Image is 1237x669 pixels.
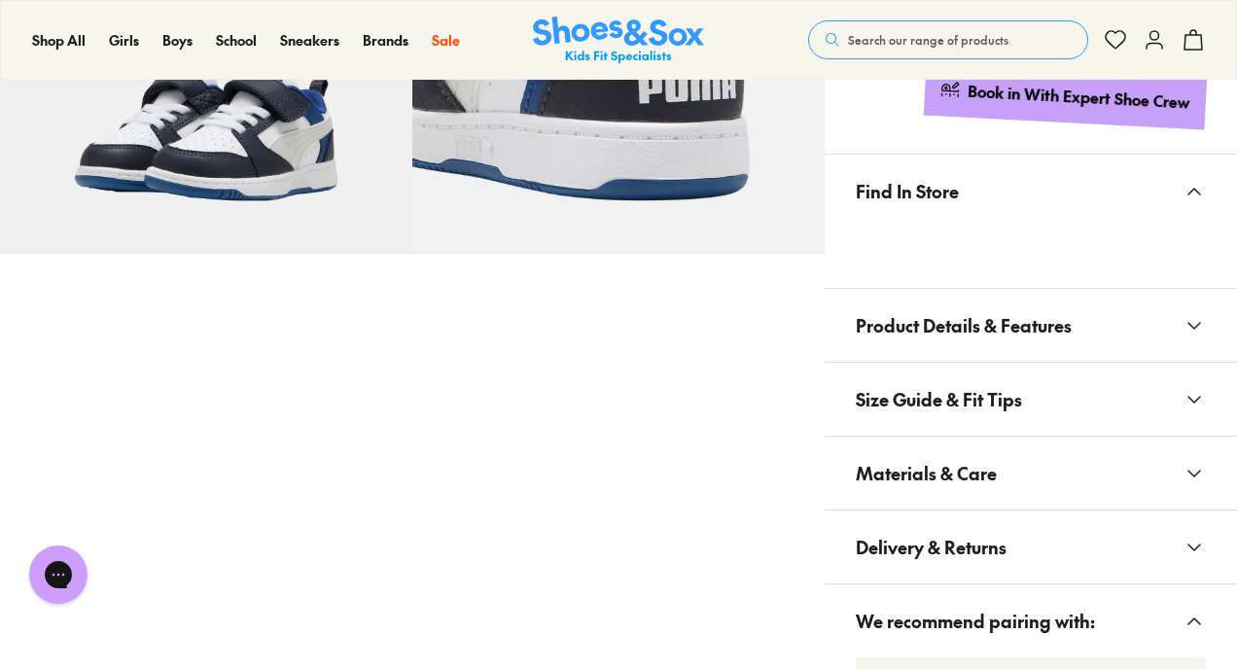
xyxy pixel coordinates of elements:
[216,30,257,51] a: School
[32,30,86,50] span: Shop All
[533,17,704,64] a: Shoes & Sox
[19,539,97,611] iframe: Gorgias live chat messenger
[856,444,997,502] span: Materials & Care
[856,592,1095,650] span: We recommend pairing with:
[856,370,1022,428] span: Size Guide & Fit Tips
[848,31,1008,49] span: Search our range of products
[533,17,704,64] img: SNS_Logo_Responsive.svg
[363,30,408,50] span: Brands
[825,584,1237,657] button: We recommend pairing with:
[109,30,139,50] span: Girls
[825,511,1237,583] button: Delivery & Returns
[856,162,959,220] span: Find In Store
[32,30,86,51] a: Shop All
[968,81,1191,114] div: Book in With Expert Shoe Crew
[162,30,193,50] span: Boys
[856,228,1206,264] iframe: Find in Store
[825,289,1237,362] button: Product Details & Features
[808,20,1088,59] button: Search our range of products
[432,30,460,51] a: Sale
[432,30,460,50] span: Sale
[109,30,139,51] a: Girls
[280,30,339,50] span: Sneakers
[216,30,257,50] span: School
[825,155,1237,228] button: Find In Store
[825,363,1237,436] button: Size Guide & Fit Tips
[924,63,1207,130] a: Book in With Expert Shoe Crew
[280,30,339,51] a: Sneakers
[856,518,1007,576] span: Delivery & Returns
[825,437,1237,510] button: Materials & Care
[162,30,193,51] a: Boys
[363,30,408,51] a: Brands
[856,297,1072,354] span: Product Details & Features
